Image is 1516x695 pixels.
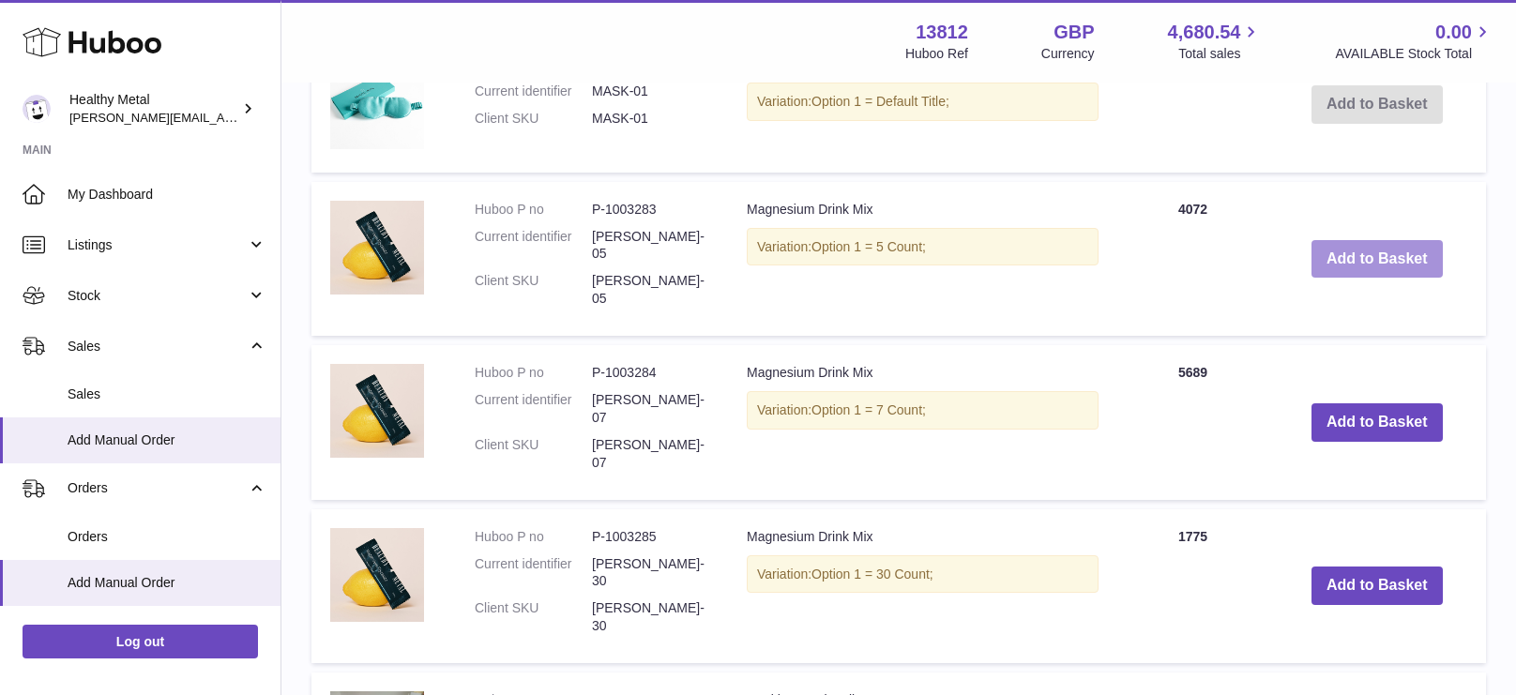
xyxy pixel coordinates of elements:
span: Sales [68,338,247,355]
dd: P-1003285 [592,528,709,546]
dt: Current identifier [475,391,592,427]
div: Variation: [747,83,1099,121]
div: Variation: [747,555,1099,594]
dt: Client SKU [475,436,592,472]
td: Magnesium Drink Mix [728,182,1117,336]
dt: Current identifier [475,555,592,591]
dd: [PERSON_NAME]-07 [592,391,709,427]
span: Option 1 = 7 Count; [811,402,926,417]
span: My Dashboard [68,186,266,204]
div: Variation: [747,391,1099,430]
a: Log out [23,625,258,658]
dt: Client SKU [475,599,592,635]
dt: Huboo P no [475,528,592,546]
span: [PERSON_NAME][EMAIL_ADDRESS][DOMAIN_NAME] [69,110,376,125]
td: 5689 [1117,345,1267,499]
img: Magnesium Drink Mix [330,528,424,622]
span: Total sales [1178,45,1262,63]
button: Add to Basket [1311,567,1443,605]
img: Magnesium Drink Mix [330,201,424,295]
dt: Huboo P no [475,201,592,219]
dt: Current identifier [475,228,592,264]
span: Add Manual Order [68,574,266,592]
dd: P-1003283 [592,201,709,219]
td: Magnesium Drink Mix [728,509,1117,663]
strong: 13812 [916,20,968,45]
td: 100% Mulberry Silk Eye Mask [728,37,1117,173]
span: Orders [68,479,247,497]
dt: Client SKU [475,272,592,308]
dd: [PERSON_NAME]-30 [592,599,709,635]
span: Option 1 = Default Title; [811,94,949,109]
dt: Current identifier [475,83,592,100]
td: Magnesium Drink Mix [728,345,1117,499]
img: Magnesium Drink Mix [330,364,424,458]
td: 0 [1117,37,1267,173]
strong: GBP [1054,20,1094,45]
span: AVAILABLE Stock Total [1335,45,1493,63]
div: Currency [1041,45,1095,63]
span: 4,680.54 [1168,20,1241,45]
span: Sales [68,385,266,403]
dt: Huboo P no [475,364,592,382]
img: 100% Mulberry Silk Eye Mask [330,55,424,149]
dd: [PERSON_NAME]-05 [592,228,709,264]
td: 4072 [1117,182,1267,336]
span: 0.00 [1435,20,1472,45]
span: Option 1 = 30 Count; [811,567,933,582]
div: Healthy Metal [69,91,238,127]
div: Huboo Ref [905,45,968,63]
img: jose@healthy-metal.com [23,95,51,123]
span: Option 1 = 5 Count; [811,239,926,254]
dd: [PERSON_NAME]-07 [592,436,709,472]
dd: MASK-01 [592,83,709,100]
a: 4,680.54 Total sales [1168,20,1263,63]
span: Listings [68,236,247,254]
dd: P-1003284 [592,364,709,382]
button: Add to Basket [1311,240,1443,279]
dt: Client SKU [475,110,592,128]
span: Orders [68,528,266,546]
td: 1775 [1117,509,1267,663]
button: Add to Basket [1311,403,1443,442]
div: Variation: [747,228,1099,266]
dd: [PERSON_NAME]-30 [592,555,709,591]
span: Stock [68,287,247,305]
a: 0.00 AVAILABLE Stock Total [1335,20,1493,63]
span: Add Manual Order [68,431,266,449]
dd: [PERSON_NAME]-05 [592,272,709,308]
dd: MASK-01 [592,110,709,128]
